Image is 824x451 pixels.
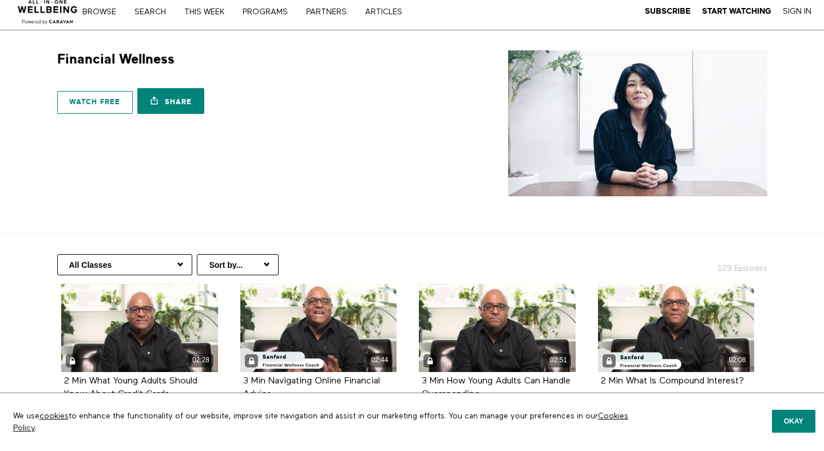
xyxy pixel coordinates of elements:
[783,6,811,17] a: Sign In
[601,377,744,386] strong: 2 Min What Is Compound Interest?
[137,88,204,114] a: Share
[422,377,571,399] strong: 3 Min How Young Adults Can Handle Overspending
[645,6,691,17] a: Subscribe
[90,6,426,17] nav: Primary
[5,402,647,442] p: We use to enhance the functionality of our website, improve site navigation and assist in our mar...
[725,354,750,367] div: 02:08
[39,412,69,420] a: cookies
[702,6,771,17] a: Start Watching
[64,377,197,398] a: 2 Min What Young Adults Should Know About Credit Cards
[598,284,755,372] a: 2 Min What Is Compound Interest? 02:08
[57,91,133,114] a: Watch free
[361,8,414,16] a: ARTICLES
[180,8,236,16] a: THIS WEEK
[243,377,380,398] a: 3 Min Navigating Online Financial Advice
[601,377,744,385] a: 2 Min What Is Compound Interest?
[78,8,128,16] a: Browse
[64,377,197,399] strong: 2 Min What Young Adults Should Know About Credit Cards
[61,284,218,372] a: 2 Min What Young Adults Should Know About Credit Cards 02:28
[772,410,815,433] button: Okay
[57,50,175,68] h1: Financial Wellness
[645,7,691,15] strong: Subscribe
[302,8,359,16] a: PARTNERS
[13,412,628,432] a: Cookies Policy
[130,8,178,16] a: Search
[422,377,571,398] a: 3 Min How Young Adults Can Handle Overspending
[419,284,576,372] a: 3 Min How Young Adults Can Handle Overspending 02:51
[240,284,397,372] a: 3 Min Navigating Online Financial Advice 02:44
[239,8,300,16] a: PROGRAMS
[367,354,392,367] div: 02:44
[546,354,571,367] div: 02:51
[702,7,771,15] strong: Start Watching
[508,50,767,196] img: Financial Wellness
[243,377,380,399] strong: 3 Min Navigating Online Financial Advice
[189,354,213,367] div: 02:28
[645,254,774,274] h2: 129 Episodes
